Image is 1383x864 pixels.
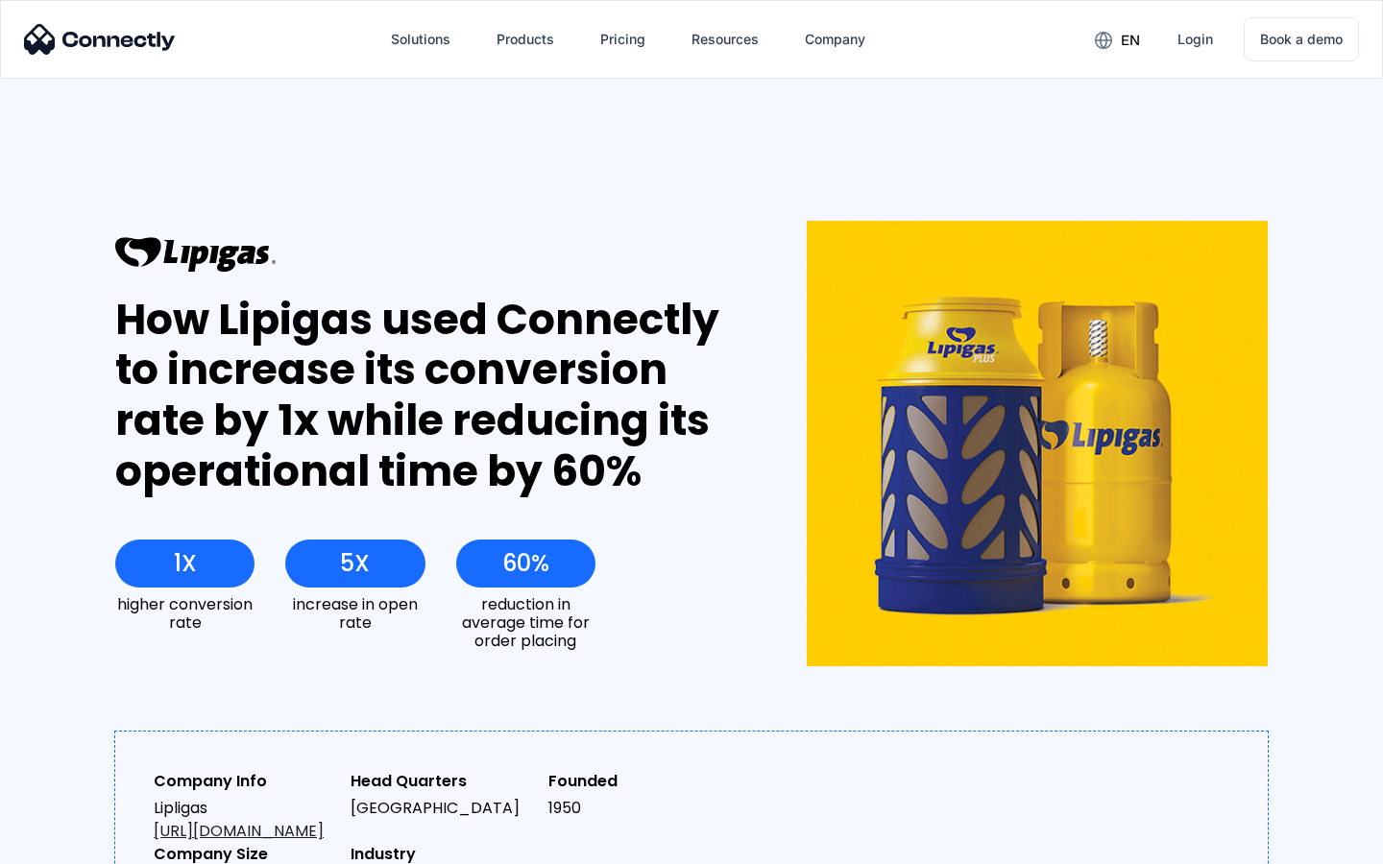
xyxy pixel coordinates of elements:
ul: Language list [38,830,115,857]
div: Login [1177,26,1213,53]
div: Head Quarters [351,770,532,793]
div: Lipligas [154,797,335,843]
a: Login [1162,16,1228,62]
div: Resources [691,26,759,53]
div: 1950 [548,797,730,820]
div: Founded [548,770,730,793]
a: Book a demo [1244,17,1359,61]
div: reduction in average time for order placing [456,595,595,651]
div: [GEOGRAPHIC_DATA] [351,797,532,820]
div: Company [805,26,865,53]
div: How Lipigas used Connectly to increase its conversion rate by 1x while reducing its operational t... [115,295,737,497]
div: Company Info [154,770,335,793]
div: Solutions [391,26,450,53]
div: Pricing [600,26,645,53]
div: higher conversion rate [115,595,255,632]
img: Connectly Logo [24,24,176,55]
div: increase in open rate [285,595,425,632]
aside: Language selected: English [19,830,115,857]
div: 5X [340,550,370,577]
a: Pricing [585,16,661,62]
div: en [1121,27,1140,54]
div: 1X [174,550,197,577]
div: 60% [502,550,549,577]
a: [URL][DOMAIN_NAME] [154,820,324,842]
div: Products [497,26,554,53]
